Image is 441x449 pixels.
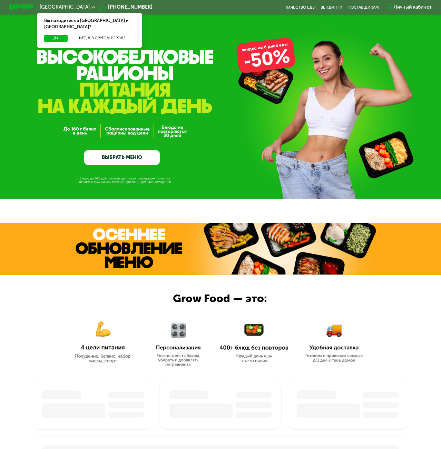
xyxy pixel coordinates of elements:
a: Вендинги [321,5,343,10]
div: Вы находитесь в [GEOGRAPHIC_DATA] и [GEOGRAPHIC_DATA]? [37,13,142,35]
a: [PHONE_NUMBER] [98,3,152,11]
div: Grow Food — это: [173,290,283,307]
span: [GEOGRAPHIC_DATA] [40,5,90,10]
button: Да [44,35,68,42]
div: поставщикам [347,5,379,10]
a: ВЫБРАТЬ МЕНЮ [84,150,160,165]
a: Качество еды [286,5,316,10]
div: Личный кабинет [394,3,432,11]
button: Нет, я в другом городе [70,35,135,42]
